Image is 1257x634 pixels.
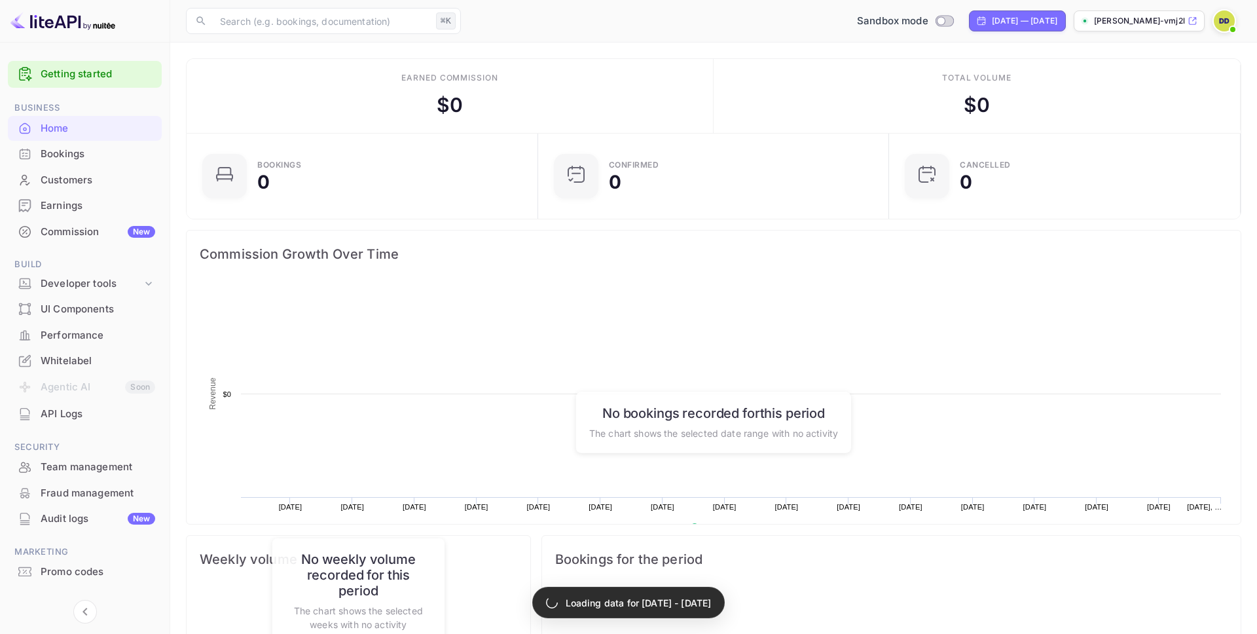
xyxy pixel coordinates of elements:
div: Audit logsNew [8,506,162,532]
span: Security [8,440,162,455]
div: 0 [960,173,972,191]
span: Weekly volume [200,549,517,570]
div: Getting started [8,61,162,88]
a: Promo codes [8,559,162,584]
div: Promo codes [41,565,155,580]
div: Whitelabel [41,354,155,369]
div: Earned commission [401,72,498,84]
text: [DATE], … [1187,503,1222,511]
div: Switch to Production mode [852,14,958,29]
div: Bookings [41,147,155,162]
div: Whitelabel [8,348,162,374]
div: CANCELLED [960,161,1011,169]
a: CommissionNew [8,219,162,244]
text: [DATE] [837,503,860,511]
p: [PERSON_NAME]-vmj2l... [1094,15,1185,27]
a: Whitelabel [8,348,162,373]
div: Audit logs [41,512,155,527]
text: [DATE] [340,503,364,511]
div: Bookings [8,141,162,167]
div: Commission [41,225,155,240]
div: Home [41,121,155,136]
span: Marketing [8,545,162,559]
a: Customers [8,168,162,192]
a: UI Components [8,297,162,321]
div: New [128,226,155,238]
div: Bookings [257,161,301,169]
a: Team management [8,455,162,479]
div: Confirmed [609,161,659,169]
input: Search (e.g. bookings, documentation) [212,8,431,34]
div: ⌘K [436,12,456,29]
div: UI Components [8,297,162,322]
text: [DATE] [713,503,737,511]
div: $ 0 [964,90,990,120]
div: Developer tools [8,272,162,295]
div: Fraud management [41,486,155,501]
text: [DATE] [279,503,302,511]
div: Earnings [8,193,162,219]
a: API Logs [8,401,162,426]
text: $0 [223,390,231,398]
div: API Logs [41,407,155,422]
p: Loading data for [DATE] - [DATE] [566,596,712,610]
div: API Logs [8,401,162,427]
h6: No weekly volume recorded for this period [285,551,431,599]
text: [DATE] [899,503,922,511]
text: Revenue [208,377,217,409]
a: Getting started [41,67,155,82]
a: Bookings [8,141,162,166]
text: [DATE] [403,503,426,511]
a: Audit logsNew [8,506,162,531]
span: Sandbox mode [857,14,928,29]
span: Business [8,101,162,115]
div: Promo codes [8,559,162,585]
text: [DATE] [775,503,799,511]
div: [DATE] — [DATE] [992,15,1057,27]
img: LiteAPI logo [10,10,115,31]
div: Customers [8,168,162,193]
div: 0 [257,173,270,191]
div: 0 [609,173,621,191]
text: [DATE] [1023,503,1047,511]
p: The chart shows the selected weeks with no activity [285,604,431,631]
a: Fraud management [8,481,162,505]
img: Daniel Dancziger [1214,10,1235,31]
p: The chart shows the selected date range with no activity [589,426,838,439]
div: Total volume [942,72,1012,84]
a: Earnings [8,193,162,217]
div: UI Components [41,302,155,317]
span: Commission Growth Over Time [200,244,1228,265]
div: Team management [8,455,162,480]
div: Developer tools [41,276,142,291]
text: [DATE] [1085,503,1108,511]
a: Home [8,116,162,140]
div: $ 0 [437,90,463,120]
div: Home [8,116,162,141]
div: Performance [8,323,162,348]
text: [DATE] [1147,503,1171,511]
text: [DATE] [961,503,985,511]
span: Bookings for the period [555,549,1228,570]
div: Team management [41,460,155,475]
text: [DATE] [527,503,551,511]
h6: No bookings recorded for this period [589,405,838,420]
text: [DATE] [589,503,612,511]
span: Build [8,257,162,272]
text: Revenue [703,523,737,532]
div: Earnings [41,198,155,214]
div: Customers [41,173,155,188]
a: Performance [8,323,162,347]
div: Performance [41,328,155,343]
div: Fraud management [8,481,162,506]
div: New [128,513,155,525]
text: [DATE] [465,503,488,511]
div: CommissionNew [8,219,162,245]
text: [DATE] [651,503,674,511]
button: Collapse navigation [73,600,97,624]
